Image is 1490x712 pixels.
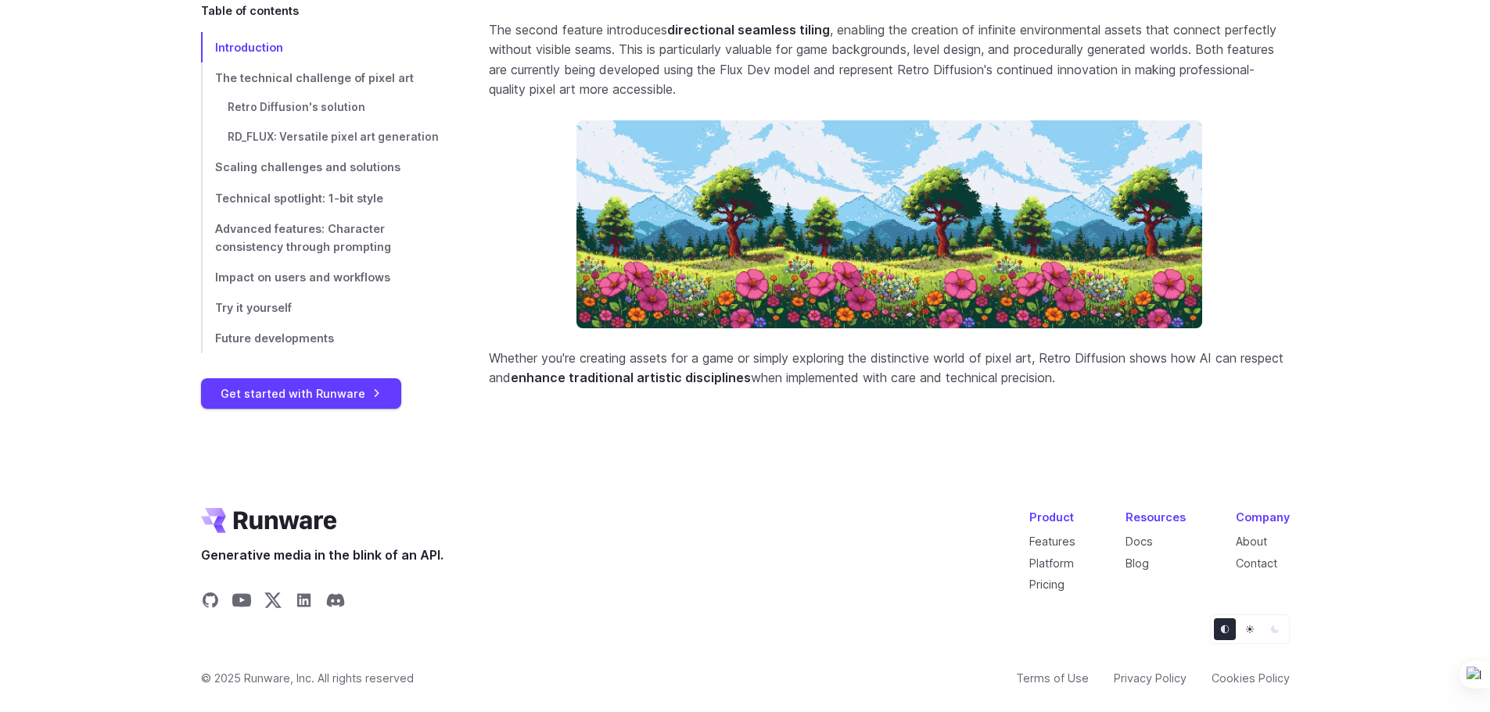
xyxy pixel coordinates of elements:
div: Resources [1126,508,1186,526]
span: The technical challenge of pixel art [215,71,414,84]
span: RD_FLUX: Versatile pixel art generation [228,130,439,142]
a: Share on YouTube [232,591,251,614]
span: Table of contents [201,1,299,19]
a: Features [1029,535,1075,548]
a: Future developments [201,322,439,352]
img: a beautiful pixel art meadow filled with colorful wildflowers, trees, and mountains under a clear... [576,120,1202,329]
div: Product [1029,508,1075,526]
p: Whether you're creating assets for a game or simply exploring the distinctive world of pixel art,... [489,349,1290,388]
a: Share on Discord [326,591,345,614]
a: Share on X [264,591,282,614]
ul: Theme selector [1210,614,1290,644]
strong: enhance traditional artistic disciplines [511,370,751,385]
a: Technical spotlight: 1-bit style [201,182,439,213]
a: Contact [1236,556,1277,570]
a: The technical challenge of pixel art [201,63,439,93]
span: Future developments [215,331,334,344]
span: Introduction [215,40,283,53]
a: RD_FLUX: Versatile pixel art generation [201,122,439,152]
a: Blog [1126,556,1149,570]
a: Cookies Policy [1212,669,1290,687]
a: Scaling challenges and solutions [201,152,439,182]
strong: directional seamless tiling [667,22,830,38]
a: Platform [1029,556,1074,570]
span: Impact on users and workflows [215,270,390,283]
a: Get started with Runware [201,377,401,408]
a: Docs [1126,535,1153,548]
a: Pricing [1029,578,1065,591]
a: Terms of Use [1016,669,1089,687]
span: Retro Diffusion's solution [228,101,365,113]
a: Impact on users and workflows [201,261,439,292]
a: Privacy Policy [1114,669,1187,687]
span: Generative media in the blink of an API. [201,546,443,566]
a: Share on GitHub [201,591,220,614]
span: Advanced features: Character consistency through prompting [215,221,391,252]
p: The second feature introduces , enabling the creation of infinite environmental assets that conne... [489,20,1290,100]
a: Retro Diffusion's solution [201,93,439,123]
div: Company [1236,508,1290,526]
span: Scaling challenges and solutions [215,160,400,174]
button: Light [1239,618,1261,640]
span: Try it yourself [215,300,292,313]
a: Advanced features: Character consistency through prompting [201,213,439,261]
button: Dark [1264,618,1286,640]
a: Go to / [201,508,337,533]
a: About [1236,535,1267,548]
span: © 2025 Runware, Inc. All rights reserved [201,669,414,687]
a: Try it yourself [201,292,439,322]
a: Introduction [201,31,439,62]
span: Technical spotlight: 1-bit style [215,191,383,204]
button: Default [1214,618,1236,640]
a: Share on LinkedIn [295,591,314,614]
